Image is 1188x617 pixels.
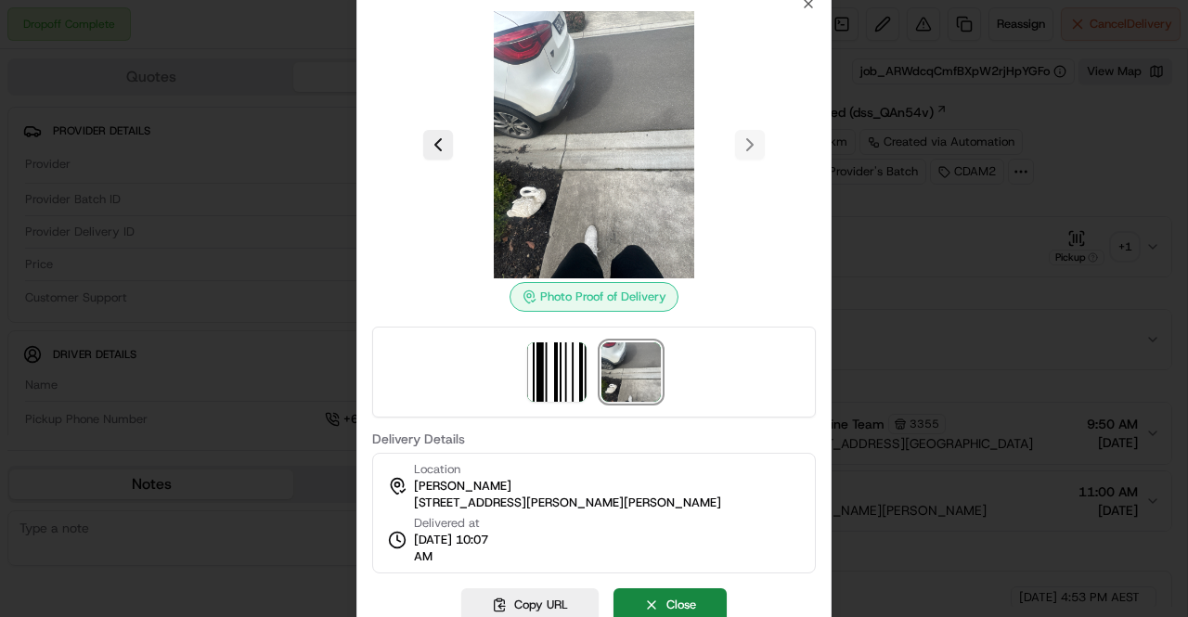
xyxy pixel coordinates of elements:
[414,532,499,565] span: [DATE] 10:07 AM
[372,432,816,445] label: Delivery Details
[414,478,511,495] span: [PERSON_NAME]
[414,495,721,511] span: [STREET_ADDRESS][PERSON_NAME][PERSON_NAME]
[414,515,499,532] span: Delivered at
[414,461,460,478] span: Location
[510,282,678,312] div: Photo Proof of Delivery
[601,342,661,402] img: photo_proof_of_delivery image
[460,11,728,278] img: photo_proof_of_delivery image
[527,342,587,402] img: barcode_scan_on_pickup image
